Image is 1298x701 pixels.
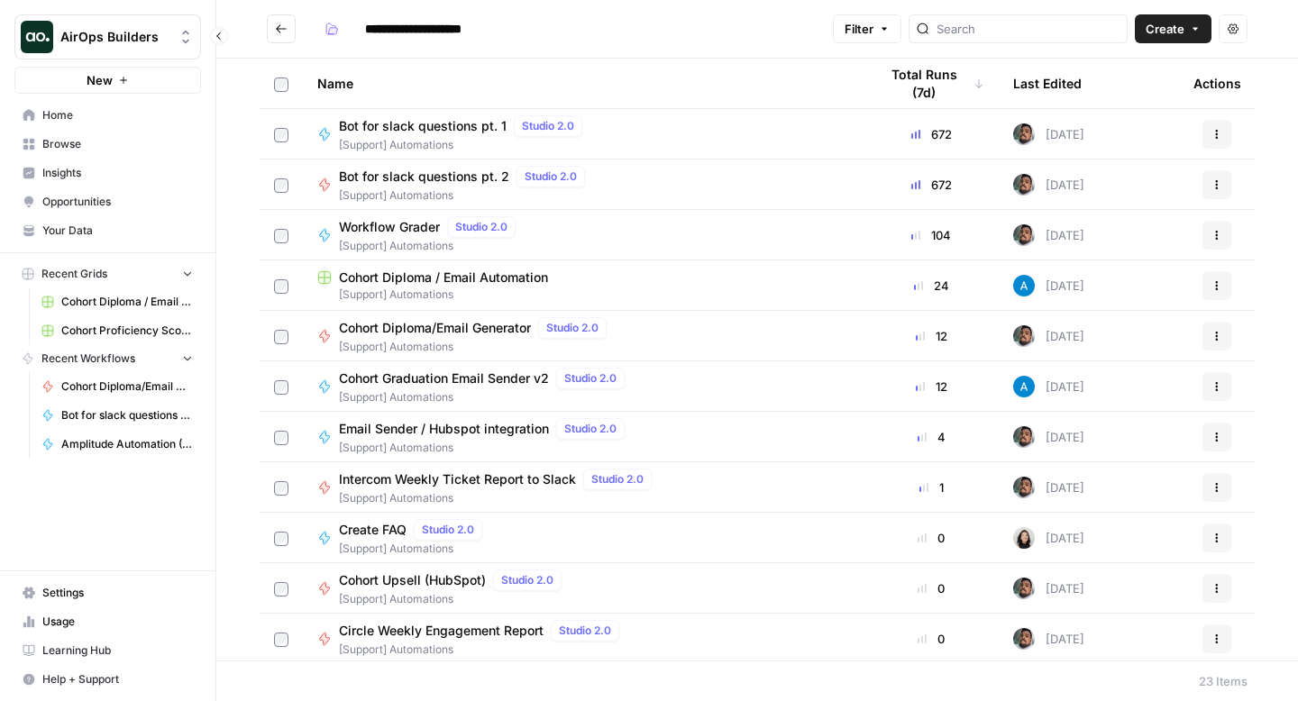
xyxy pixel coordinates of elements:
div: 0 [878,579,984,597]
span: Bot for slack questions pt. 1 [61,407,193,423]
a: Bot for slack questions pt. 1Studio 2.0[Support] Automations [317,115,849,153]
a: Insights [14,159,201,187]
span: Settings [42,585,193,601]
span: [Support] Automations [339,238,523,254]
a: Home [14,101,201,130]
span: Cohort Diploma/Email Generator [61,378,193,395]
a: Usage [14,607,201,636]
a: Cohort Diploma/Email GeneratorStudio 2.0[Support] Automations [317,317,849,355]
span: Intercom Weekly Ticket Report to Slack [339,470,576,488]
a: Cohort Graduation Email Sender v2Studio 2.0[Support] Automations [317,368,849,405]
img: u93l1oyz1g39q1i4vkrv6vz0p6p4 [1013,628,1035,650]
div: [DATE] [1013,123,1084,145]
span: Bot for slack questions pt. 1 [339,117,507,135]
span: [Support] Automations [339,187,592,204]
div: Actions [1193,59,1241,108]
div: 12 [878,327,984,345]
div: [DATE] [1013,426,1084,448]
div: [DATE] [1013,174,1084,196]
span: Studio 2.0 [455,219,507,235]
div: Name [317,59,849,108]
div: [DATE] [1013,578,1084,599]
div: 672 [878,176,984,194]
div: [DATE] [1013,477,1084,498]
input: Search [937,20,1120,38]
span: Cohort Graduation Email Sender v2 [339,369,549,387]
span: Your Data [42,223,193,239]
a: Circle Weekly Engagement ReportStudio 2.0[Support] Automations [317,620,849,658]
a: Cohort Proficiency Scorer [33,316,201,345]
span: Recent Workflows [41,350,135,367]
span: [Support] Automations [339,591,569,607]
span: AirOps Builders [60,28,169,46]
span: Studio 2.0 [546,320,599,336]
div: [DATE] [1013,628,1084,650]
img: u93l1oyz1g39q1i4vkrv6vz0p6p4 [1013,123,1035,145]
a: Cohort Diploma / Email Automation [33,287,201,316]
div: 672 [878,125,984,143]
span: Studio 2.0 [422,522,474,538]
a: Workflow GraderStudio 2.0[Support] Automations [317,216,849,254]
img: u93l1oyz1g39q1i4vkrv6vz0p6p4 [1013,578,1035,599]
a: Create FAQStudio 2.0[Support] Automations [317,519,849,557]
div: Last Edited [1013,59,1082,108]
span: Insights [42,165,193,181]
a: Amplitude Automation (Export ver.) [33,430,201,459]
img: u93l1oyz1g39q1i4vkrv6vz0p6p4 [1013,224,1035,246]
span: [Support] Automations [339,490,659,506]
a: Email Sender / Hubspot integrationStudio 2.0[Support] Automations [317,418,849,456]
a: Your Data [14,216,201,245]
div: 4 [878,428,984,446]
a: Bot for slack questions pt. 1 [33,401,201,430]
img: o3cqybgnmipr355j8nz4zpq1mc6x [1013,376,1035,397]
div: 0 [878,630,984,648]
button: Help + Support [14,665,201,694]
span: [Support] Automations [339,339,614,355]
div: 104 [878,226,984,244]
span: Studio 2.0 [522,118,574,134]
a: Opportunities [14,187,201,216]
img: u93l1oyz1g39q1i4vkrv6vz0p6p4 [1013,477,1035,498]
a: Cohort Upsell (HubSpot)Studio 2.0[Support] Automations [317,569,849,607]
button: Recent Grids [14,260,201,287]
span: Email Sender / Hubspot integration [339,420,549,438]
button: Create [1135,14,1211,43]
a: Cohort Diploma / Email Automation[Support] Automations [317,269,849,303]
span: Amplitude Automation (Export ver.) [61,436,193,452]
span: [Support] Automations [317,287,849,303]
span: Learning Hub [42,642,193,659]
div: [DATE] [1013,275,1084,296]
span: Home [42,107,193,123]
span: Help + Support [42,671,193,687]
span: Filter [845,20,873,38]
span: Create [1146,20,1184,38]
span: Cohort Diploma / Email Automation [61,294,193,310]
span: Opportunities [42,194,193,210]
a: Cohort Diploma/Email Generator [33,372,201,401]
span: [Support] Automations [339,642,626,658]
a: Browse [14,130,201,159]
div: 23 Items [1199,672,1248,690]
span: Usage [42,614,193,630]
button: Workspace: AirOps Builders [14,14,201,59]
span: Cohort Diploma / Email Automation [339,269,548,287]
div: 1 [878,478,984,496]
img: t5ef5oef8zpw1w4g2xghobes91mw [1013,527,1035,549]
span: Cohort Upsell (HubSpot) [339,571,486,589]
div: [DATE] [1013,325,1084,347]
span: [Support] Automations [339,440,632,456]
a: Bot for slack questions pt. 2Studio 2.0[Support] Automations [317,166,849,204]
div: 12 [878,378,984,396]
button: Filter [833,14,901,43]
img: u93l1oyz1g39q1i4vkrv6vz0p6p4 [1013,325,1035,347]
img: AirOps Builders Logo [21,21,53,53]
div: [DATE] [1013,527,1084,549]
span: Studio 2.0 [591,471,644,487]
span: Cohort Diploma/Email Generator [339,319,531,337]
span: Create FAQ [339,521,407,539]
a: Intercom Weekly Ticket Report to SlackStudio 2.0[Support] Automations [317,469,849,506]
span: Studio 2.0 [525,168,577,185]
img: u93l1oyz1g39q1i4vkrv6vz0p6p4 [1013,426,1035,448]
span: [Support] Automations [339,137,590,153]
div: 24 [878,277,984,295]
